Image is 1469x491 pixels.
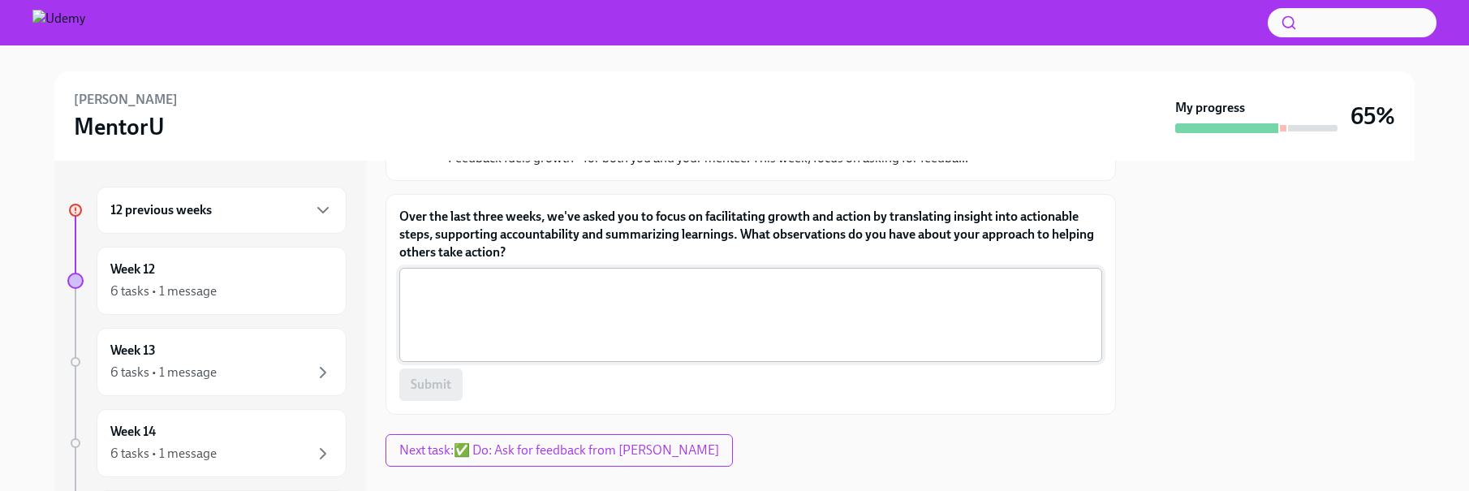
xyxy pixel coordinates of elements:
h6: [PERSON_NAME] [74,91,178,109]
button: Next task:✅ Do: Ask for feedback from [PERSON_NAME] [386,434,733,467]
div: 6 tasks • 1 message [110,364,217,381]
h6: Week 14 [110,423,156,441]
h6: 12 previous weeks [110,201,212,219]
div: 12 previous weeks [97,187,347,234]
a: Week 146 tasks • 1 message [67,409,347,477]
label: Over the last three weeks, we've asked you to focus on facilitating growth and action by translat... [399,208,1102,261]
a: Week 126 tasks • 1 message [67,247,347,315]
h6: Week 13 [110,342,156,360]
strong: My progress [1175,99,1245,117]
a: Week 136 tasks • 1 message [67,328,347,396]
div: 6 tasks • 1 message [110,445,217,463]
img: Udemy [32,10,85,36]
h3: MentorU [74,112,165,141]
h3: 65% [1351,101,1395,131]
h6: Week 12 [110,261,155,278]
span: Next task : ✅ Do: Ask for feedback from [PERSON_NAME] [399,442,719,459]
div: 6 tasks • 1 message [110,282,217,300]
